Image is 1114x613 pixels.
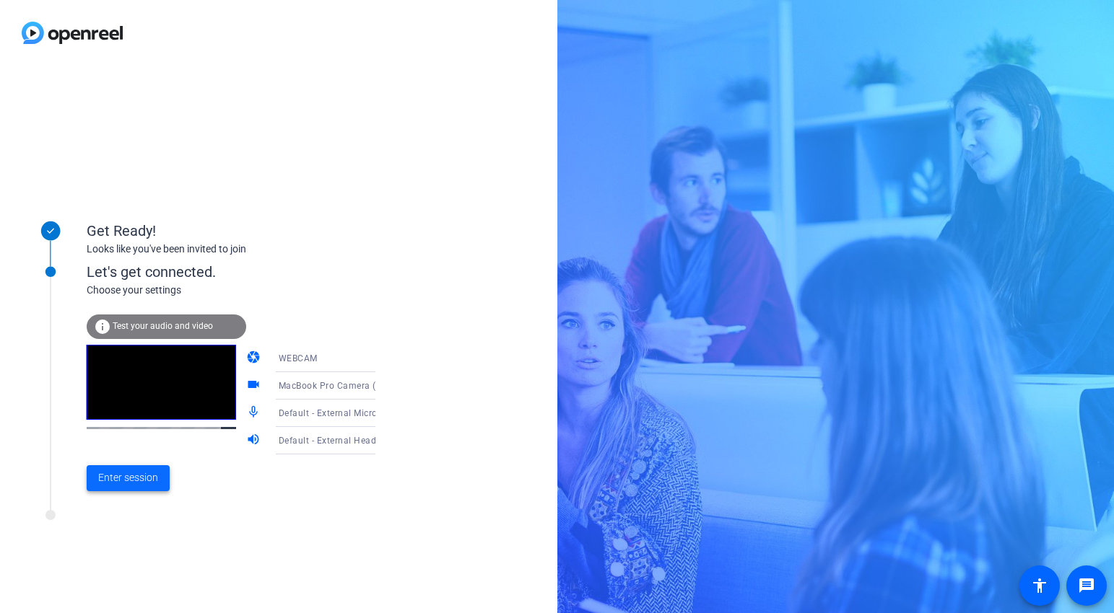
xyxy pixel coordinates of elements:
mat-icon: camera [246,350,264,367]
div: Get Ready! [87,220,375,242]
mat-icon: volume_up [246,432,264,449]
span: Enter session [98,470,158,485]
mat-icon: videocam [246,377,264,394]
mat-icon: accessibility [1031,577,1048,594]
span: MacBook Pro Camera (0000:0001) [279,379,425,391]
span: Default - External Headphones (Built-in) [279,434,446,446]
span: Default - External Microphone (Built-in) [279,407,443,418]
div: Choose your settings [87,283,405,298]
mat-icon: mic_none [246,405,264,422]
span: Test your audio and video [113,321,213,331]
mat-icon: info [94,318,111,335]
button: Enter session [87,465,170,491]
div: Looks like you've been invited to join [87,242,375,257]
div: Let's get connected. [87,261,405,283]
span: WEBCAM [279,353,318,363]
mat-icon: message [1078,577,1095,594]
